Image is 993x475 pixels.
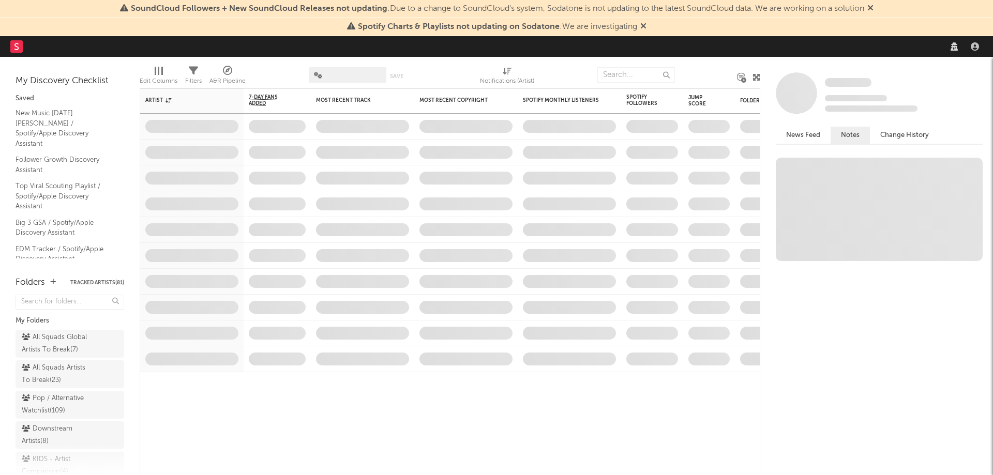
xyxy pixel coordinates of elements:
span: 7-Day Fans Added [249,94,290,106]
span: Some Artist [825,78,871,87]
div: Notifications (Artist) [480,62,534,92]
div: A&R Pipeline [209,62,246,92]
div: All Squads Global Artists To Break ( 7 ) [22,331,95,356]
div: Filters [185,62,202,92]
span: SoundCloud Followers + New SoundCloud Releases not updating [131,5,387,13]
div: Edit Columns [140,62,177,92]
a: Some Artist [825,78,871,88]
input: Search... [597,67,675,83]
div: Folders [740,98,818,104]
span: : Due to a change to SoundCloud's system, Sodatone is not updating to the latest SoundCloud data.... [131,5,864,13]
div: My Folders [16,315,124,327]
a: Downstream Artists(8) [16,421,124,449]
button: Tracked Artists(81) [70,280,124,285]
button: Save [390,73,403,79]
input: Search for folders... [16,295,124,310]
button: Notes [831,127,870,144]
div: Folders [16,277,45,289]
a: Pop / Alternative Watchlist(109) [16,391,124,419]
button: News Feed [776,127,831,144]
div: Most Recent Track [316,97,394,103]
div: Spotify Monthly Listeners [523,97,600,103]
button: Change History [870,127,939,144]
div: Most Recent Copyright [419,97,497,103]
div: Notifications (Artist) [480,75,534,87]
div: All Squads Artists To Break ( 23 ) [22,362,95,387]
span: Dismiss [867,5,874,13]
div: A&R Pipeline [209,75,246,87]
a: Big 3 GSA / Spotify/Apple Discovery Assistant [16,217,114,238]
a: Follower Growth Discovery Assistant [16,154,114,175]
a: All Squads Global Artists To Break(7) [16,330,124,358]
a: Top Viral Scouting Playlist / Spotify/Apple Discovery Assistant [16,180,114,212]
div: Downstream Artists ( 8 ) [22,423,95,448]
span: 0 fans last week [825,105,917,112]
div: Artist [145,97,223,103]
span: Spotify Charts & Playlists not updating on Sodatone [358,23,560,31]
a: New Music [DATE] [PERSON_NAME] / Spotify/Apple Discovery Assistant [16,108,114,149]
span: Tracking Since: [DATE] [825,95,887,101]
span: Dismiss [640,23,646,31]
div: Edit Columns [140,75,177,87]
a: All Squads Artists To Break(23) [16,360,124,388]
div: Pop / Alternative Watchlist ( 109 ) [22,392,95,417]
div: Spotify Followers [626,94,663,106]
div: Filters [185,75,202,87]
span: : We are investigating [358,23,637,31]
a: EDM Tracker / Spotify/Apple Discovery Assistant [16,243,114,265]
div: Jump Score [688,95,714,107]
div: My Discovery Checklist [16,75,124,87]
div: Saved [16,93,124,105]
